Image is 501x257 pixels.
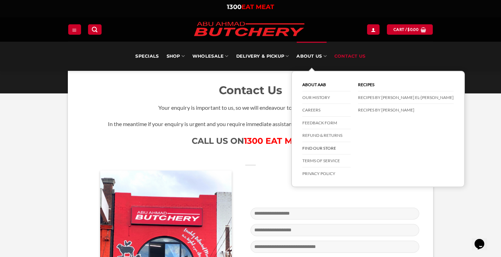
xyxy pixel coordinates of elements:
a: Privacy Policy [302,167,351,180]
span: EAT MEAT [241,3,274,11]
a: Find our store [302,142,351,155]
a: Search [88,24,101,34]
p: In the meantime if your enquiry is urgent and you require immediate assistance, please call us on [82,119,419,128]
h1: CALL US ON [82,135,419,146]
a: Login [367,24,380,34]
a: Refund & Returns [302,129,351,142]
a: Wholesale [192,42,229,71]
iframe: chat widget [472,229,494,250]
a: Careers [302,104,351,117]
a: Contact Us [334,42,366,71]
a: SHOP [167,42,185,71]
span: $ [407,26,410,33]
a: Feedback Form [302,117,351,130]
a: 1300EAT MEAT [227,3,274,11]
a: Menu [68,24,81,34]
a: 1300 EAT MEAT [244,136,309,146]
a: Delivery & Pickup [236,42,289,71]
a: Terms of Service [302,155,351,167]
p: Your enquiry is important to us, so we will endeavour to respond to you asap. [82,103,419,112]
a: Recipes by [PERSON_NAME] El-[PERSON_NAME] [358,91,454,104]
span: Cart / [393,26,419,33]
a: Recipes by [PERSON_NAME] [358,104,454,116]
h2: Contact Us [82,83,419,98]
bdi: 0.00 [407,27,419,32]
a: About AAB [302,78,351,91]
a: About Us [296,42,326,71]
a: Our History [302,91,351,104]
span: 1300 [227,3,241,11]
img: Abu Ahmad Butchery [188,17,310,42]
a: Specials [135,42,159,71]
a: View cart [387,24,433,34]
a: Recipes [358,78,454,91]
